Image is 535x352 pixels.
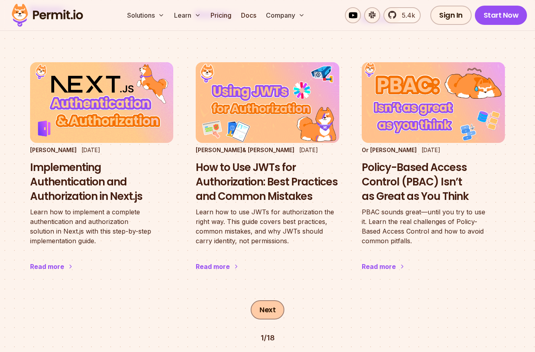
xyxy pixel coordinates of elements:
[422,146,440,153] time: [DATE]
[362,146,417,154] p: Or [PERSON_NAME]
[261,332,275,344] div: 1 / 18
[263,7,308,23] button: Company
[362,207,505,246] p: PBAC sounds great—until you try to use it. Learn the real challenges of Policy-Based Access Contr...
[299,146,318,153] time: [DATE]
[196,62,339,287] a: How to Use JWTs for Authorization: Best Practices and Common Mistakes[PERSON_NAME]& [PERSON_NAME]...
[81,146,100,153] time: [DATE]
[196,207,339,246] p: Learn how to use JWTs for authorization the right way. This guide covers best practices, common m...
[30,62,173,143] img: Implementing Authentication and Authorization in Next.js
[30,161,173,203] h3: Implementing Authentication and Authorization in Next.js
[430,6,472,25] a: Sign In
[30,146,77,154] p: [PERSON_NAME]
[362,62,505,287] a: Policy-Based Access Control (PBAC) Isn’t as Great as You ThinkOr [PERSON_NAME][DATE]Policy-Based ...
[30,62,173,287] a: Implementing Authentication and Authorization in Next.js[PERSON_NAME][DATE]Implementing Authentic...
[383,7,421,23] a: 5.4k
[362,62,505,143] img: Policy-Based Access Control (PBAC) Isn’t as Great as You Think
[30,262,64,271] div: Read more
[8,2,87,29] img: Permit logo
[196,161,339,203] h3: How to Use JWTs for Authorization: Best Practices and Common Mistakes
[475,6,527,25] a: Start Now
[196,62,339,143] img: How to Use JWTs for Authorization: Best Practices and Common Mistakes
[30,207,173,246] p: Learn how to implement a complete authentication and authorization solution in Next.js with this ...
[362,161,505,203] h3: Policy-Based Access Control (PBAC) Isn’t as Great as You Think
[196,262,230,271] div: Read more
[251,300,284,319] a: Next
[238,7,259,23] a: Docs
[171,7,204,23] button: Learn
[397,10,415,20] span: 5.4k
[124,7,168,23] button: Solutions
[196,146,294,154] p: [PERSON_NAME] & [PERSON_NAME]
[207,7,235,23] a: Pricing
[362,262,396,271] div: Read more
